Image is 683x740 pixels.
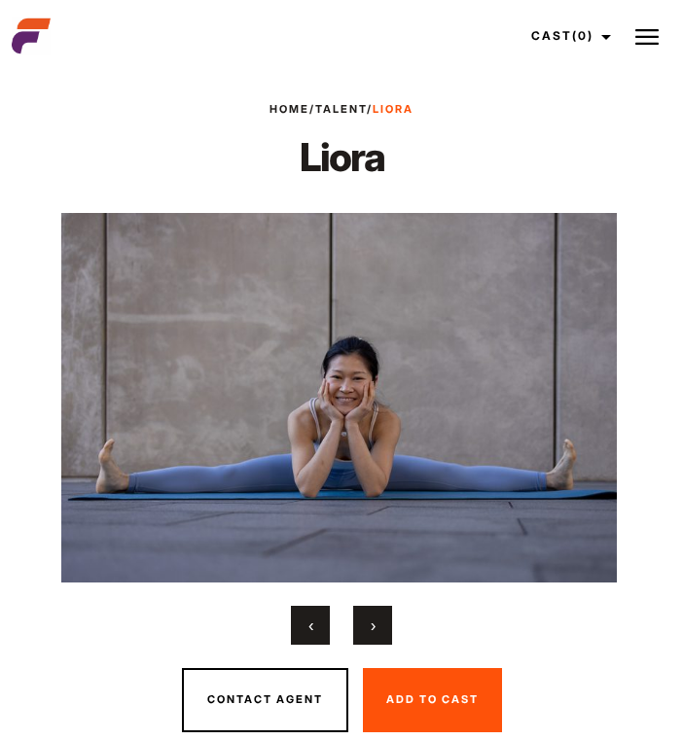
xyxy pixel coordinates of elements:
span: / / [270,101,413,118]
span: (0) [572,28,593,43]
a: Talent [315,102,367,116]
span: Next [371,616,376,635]
img: cropped-aefm-brand-fav-22-square.png [12,17,51,55]
button: Contact Agent [182,668,348,732]
a: Home [270,102,309,116]
span: Add To Cast [386,692,479,706]
h1: Liora [270,133,413,182]
span: Previous [308,616,313,635]
button: Add To Cast [363,668,502,732]
a: Cast(0) [514,10,623,62]
strong: Liora [373,102,413,116]
img: Burger icon [635,25,659,49]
